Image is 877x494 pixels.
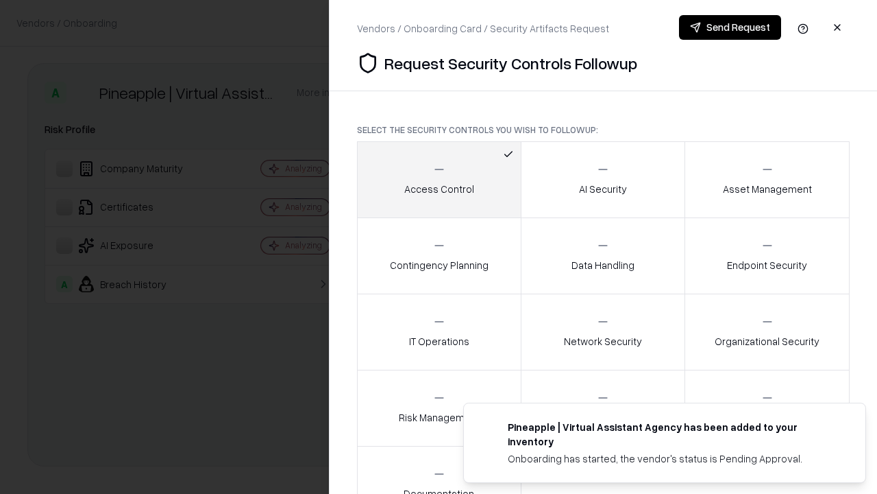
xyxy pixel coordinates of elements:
[579,182,627,196] p: AI Security
[684,141,850,218] button: Asset Management
[521,141,686,218] button: AI Security
[357,217,521,294] button: Contingency Planning
[723,182,812,196] p: Asset Management
[727,258,807,272] p: Endpoint Security
[480,420,497,436] img: trypineapple.com
[508,420,832,449] div: Pineapple | Virtual Assistant Agency has been added to your inventory
[409,334,469,349] p: IT Operations
[357,141,521,218] button: Access Control
[715,334,819,349] p: Organizational Security
[390,258,489,272] p: Contingency Planning
[684,217,850,294] button: Endpoint Security
[571,258,634,272] p: Data Handling
[357,370,521,447] button: Risk Management
[357,294,521,370] button: IT Operations
[384,52,637,74] p: Request Security Controls Followup
[521,294,686,370] button: Network Security
[357,124,850,136] p: Select the security controls you wish to followup:
[399,410,480,425] p: Risk Management
[679,15,781,40] button: Send Request
[521,217,686,294] button: Data Handling
[564,334,642,349] p: Network Security
[357,21,609,36] div: Vendors / Onboarding Card / Security Artifacts Request
[684,370,850,447] button: Threat Management
[684,294,850,370] button: Organizational Security
[404,182,474,196] p: Access Control
[521,370,686,447] button: Security Incidents
[508,451,832,466] div: Onboarding has started, the vendor's status is Pending Approval.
